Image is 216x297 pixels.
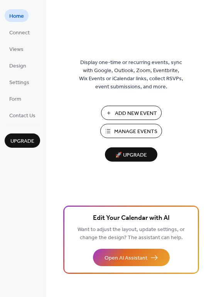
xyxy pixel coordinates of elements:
[9,95,21,103] span: Form
[9,46,24,54] span: Views
[5,133,40,148] button: Upgrade
[5,9,29,22] a: Home
[9,112,35,120] span: Contact Us
[5,92,26,105] a: Form
[114,128,157,136] span: Manage Events
[78,224,185,243] span: Want to adjust the layout, update settings, or change the design? The assistant can help.
[115,110,157,118] span: Add New Event
[110,150,153,160] span: 🚀 Upgrade
[5,109,40,121] a: Contact Us
[5,76,34,88] a: Settings
[5,59,31,72] a: Design
[5,26,34,39] a: Connect
[100,124,162,138] button: Manage Events
[79,59,183,91] span: Display one-time or recurring events, sync with Google, Outlook, Zoom, Eventbrite, Wix Events or ...
[93,213,170,224] span: Edit Your Calendar with AI
[9,29,30,37] span: Connect
[9,79,29,87] span: Settings
[105,147,157,162] button: 🚀 Upgrade
[105,254,147,262] span: Open AI Assistant
[5,42,28,55] a: Views
[101,106,162,120] button: Add New Event
[10,137,34,145] span: Upgrade
[9,12,24,20] span: Home
[93,249,170,266] button: Open AI Assistant
[9,62,26,70] span: Design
